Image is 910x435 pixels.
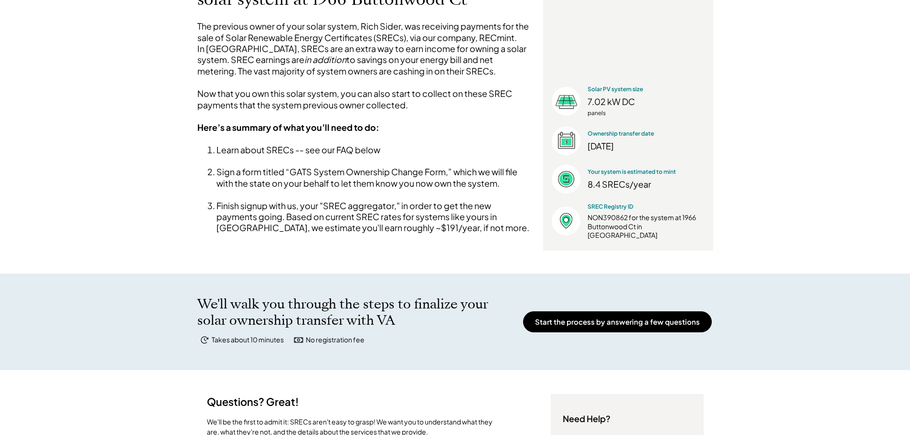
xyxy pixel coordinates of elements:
div: No registration fee [306,335,364,345]
div: [DATE] [588,140,705,151]
div: Ownership transfer date [588,130,705,138]
h2: Questions? Great! [207,394,302,410]
div: Takes about 10 minutes [212,335,284,345]
div: 7.02 kW DC [588,96,705,107]
div: Now that you own this solar system, you can also start to collect on these SREC payments that the... [197,88,532,110]
div: Need Help? [563,413,610,424]
button: Start the process by answering a few questions [523,311,712,332]
div: Solar PV system size [588,85,705,94]
img: Location%403x.png [552,207,580,235]
div: 8.4 SRECs/year [588,179,705,190]
div: NON390862 for the system at 1966 Buttonwood Ct in [GEOGRAPHIC_DATA] [588,213,705,239]
h2: We'll walk you through the steps to finalize your solar ownership transfer with VA [197,297,508,329]
img: Interconnection%403x.png [552,127,580,155]
div: SREC Registry ID [588,203,705,211]
li: Finish signup with us, your "SREC aggregator," in order to get the new payments going. Based on c... [216,200,532,233]
li: Learn about SRECs -- see our FAQ below [216,144,532,155]
img: Size%403x.png [552,87,580,116]
div: The previous owner of your solar system, Rich Sider, was receiving payments for the sale of Solar... [197,21,532,76]
img: Estimated%403x.png [552,165,580,193]
li: Sign a form titled “GATS System Ownership Change Form,” which we will file with the state on your... [216,166,532,189]
strong: Here’s a summary of what you’ll need to do: [197,122,379,133]
div: panels [588,109,705,117]
em: in addition [304,54,346,65]
div: Your system is estimated to mint [588,168,676,176]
